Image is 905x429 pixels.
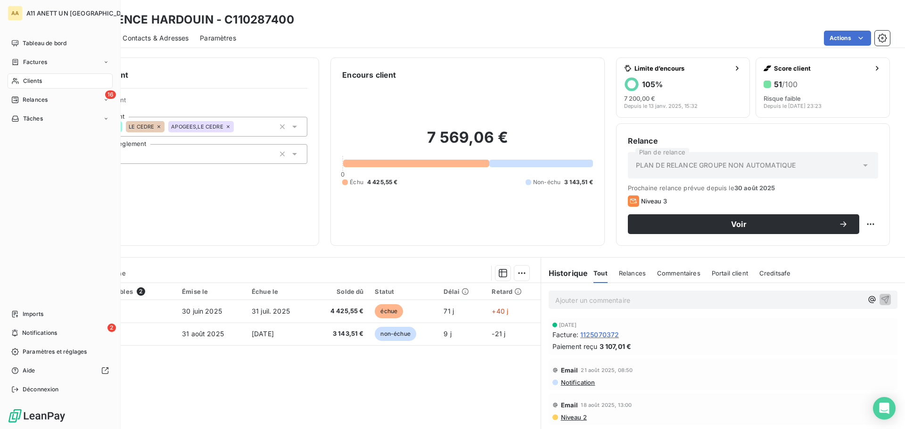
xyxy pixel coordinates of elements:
span: APOGEES,LE CEDRE [171,124,223,130]
span: 0 [341,170,345,178]
span: A11 ANETT UN [GEOGRAPHIC_DATA] [26,9,135,17]
span: [DATE] [252,330,274,338]
span: Limite d’encours [634,65,730,72]
div: AA [8,6,23,21]
span: 7 200,00 € [624,95,655,102]
span: 3 143,51 € [317,329,364,339]
h6: 51 [774,80,798,89]
span: 16 [105,90,116,99]
span: Prochaine relance prévue depuis le [628,184,878,192]
span: Notifications [22,329,57,337]
span: Notification [560,379,595,386]
span: Tout [593,269,608,277]
span: /100 [782,80,798,89]
span: 31 août 2025 [182,330,224,338]
div: Retard [492,288,535,295]
span: Commentaires [657,269,700,277]
span: Risque faible [764,95,801,102]
span: 1125070372 [580,330,619,340]
h6: 105 % [642,80,663,89]
span: échue [375,304,403,318]
span: Email [561,366,578,374]
h3: RESIDENCE HARDOUIN - C110287400 [83,11,294,28]
button: Voir [628,214,859,234]
span: Non-échu [533,178,560,186]
span: Paiement reçu [552,341,598,351]
span: non-échue [375,327,416,341]
span: LE CEDRE [129,124,154,130]
span: 4 425,55 € [317,307,364,316]
div: Pièces comptables [74,287,171,296]
span: 3 143,51 € [564,178,593,186]
span: Niveau 3 [641,197,667,205]
span: 9 j [444,330,451,338]
span: Portail client [712,269,748,277]
span: Voir [639,220,839,228]
span: Échu [350,178,363,186]
span: Score client [774,65,870,72]
div: Solde dû [317,288,364,295]
span: 3 107,01 € [600,341,632,351]
span: Imports [23,310,43,318]
span: Propriétés Client [76,96,307,109]
button: Score client51/100Risque faibleDepuis le [DATE] 23:23 [756,57,890,118]
span: Email [561,401,578,409]
span: 4 425,55 € [367,178,398,186]
span: 30 juin 2025 [182,307,222,315]
span: 31 juil. 2025 [252,307,290,315]
img: Logo LeanPay [8,408,66,423]
div: Émise le [182,288,240,295]
input: Ajouter une valeur [234,122,241,131]
span: Paramètres et réglages [23,348,87,356]
span: 2 [137,287,145,296]
h6: Encours client [342,69,396,81]
span: 18 août 2025, 13:00 [581,402,632,408]
h6: Informations client [57,69,307,81]
span: Tableau de bord [23,39,66,48]
span: Clients [23,77,42,85]
button: Limite d’encours105%7 200,00 €Depuis le 13 janv. 2025, 15:32 [616,57,750,118]
h6: Historique [541,267,588,279]
div: Délai [444,288,480,295]
span: Niveau 2 [560,413,587,421]
span: Factures [23,58,47,66]
span: Depuis le [DATE] 23:23 [764,103,822,109]
h2: 7 569,06 € [342,128,592,156]
span: Relances [23,96,48,104]
span: Contacts & Adresses [123,33,189,43]
span: +40 j [492,307,508,315]
span: PLAN DE RELANCE GROUPE NON AUTOMATIQUE [636,161,796,170]
span: Facture : [552,330,578,340]
span: -21 j [492,330,505,338]
span: 21 août 2025, 08:50 [581,367,633,373]
div: Open Intercom Messenger [873,397,896,420]
button: Actions [824,31,871,46]
span: Relances [619,269,646,277]
span: Tâches [23,114,43,123]
span: 30 août 2025 [734,184,775,192]
span: 71 j [444,307,454,315]
span: [DATE] [559,322,577,328]
a: Aide [8,363,113,378]
span: Creditsafe [759,269,791,277]
span: 2 [107,324,116,332]
h6: Relance [628,135,878,146]
span: Aide [23,366,35,375]
div: Échue le [252,288,305,295]
span: Paramètres [200,33,236,43]
div: Statut [375,288,432,295]
span: Déconnexion [23,385,59,394]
